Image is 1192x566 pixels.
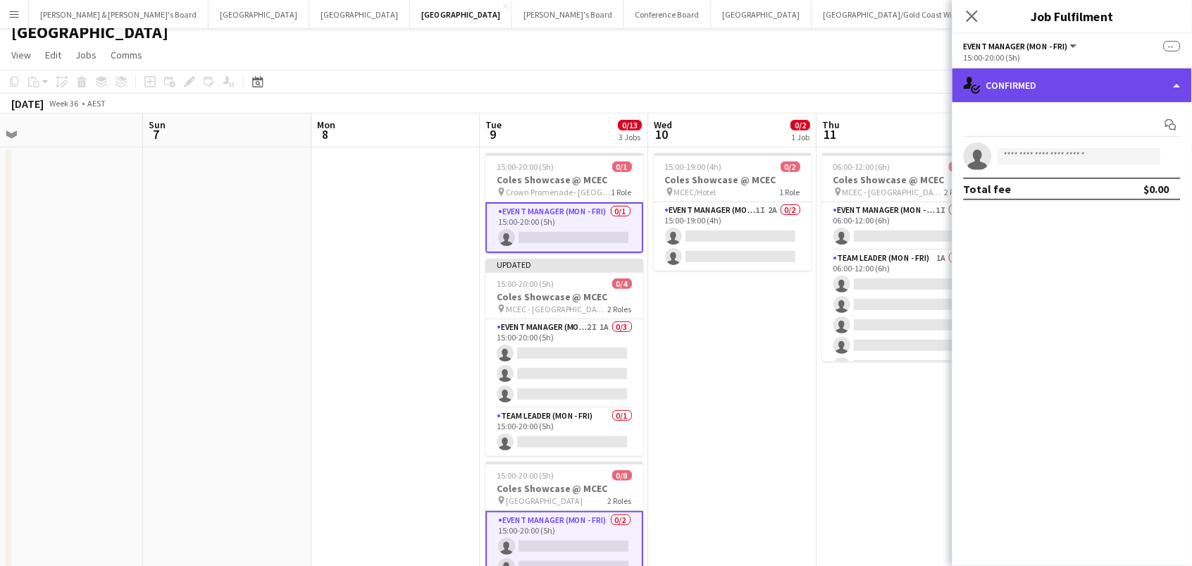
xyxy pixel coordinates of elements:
[822,173,980,186] h3: Coles Showcase @ MCEC
[822,202,980,250] app-card-role: Event Manager (Mon - Fri)1I0/106:00-12:00 (6h)
[485,482,643,495] h3: Coles Showcase @ MCEC
[654,153,812,271] app-job-card: 15:00-19:00 (4h)0/2Coles Showcase @ MCEC MCEC/Hotel1 RoleEvent Manager (Mon - Fri)1I2A0/215:00-19...
[1144,182,1169,196] div: $0.00
[612,161,632,172] span: 0/1
[147,126,166,142] span: 7
[315,126,335,142] span: 8
[964,52,1181,63] div: 15:00-20:00 (5h)
[652,126,672,142] span: 10
[612,470,632,481] span: 0/8
[654,202,812,271] app-card-role: Event Manager (Mon - Fri)1I2A0/215:00-19:00 (4h)
[317,118,335,131] span: Mon
[506,496,583,506] span: [GEOGRAPHIC_DATA]
[964,41,1068,51] span: Event Manager (Mon - Fri)
[608,304,632,314] span: 2 Roles
[149,118,166,131] span: Sun
[497,278,554,289] span: 15:00-20:00 (5h)
[612,278,632,289] span: 0/4
[822,250,980,380] app-card-role: Team Leader (Mon - Fri)1A0/506:00-12:00 (6h)
[485,259,643,270] div: Updated
[485,408,643,456] app-card-role: Team Leader (Mon - Fri)0/115:00-20:00 (5h)
[11,49,31,61] span: View
[485,173,643,186] h3: Coles Showcase @ MCEC
[619,132,641,142] div: 3 Jobs
[11,22,168,43] h1: [GEOGRAPHIC_DATA]
[45,49,61,61] span: Edit
[964,41,1079,51] button: Event Manager (Mon - Fri)
[485,153,643,253] app-job-card: 15:00-20:00 (5h)0/1Coles Showcase @ MCEC Crown Promenade - [GEOGRAPHIC_DATA]1 RoleEvent Manager (...
[812,1,979,28] button: [GEOGRAPHIC_DATA]/Gold Coast Winter
[70,46,102,64] a: Jobs
[506,187,611,197] span: Crown Promenade - [GEOGRAPHIC_DATA]
[87,98,106,109] div: AEST
[624,1,712,28] button: Conference Board
[611,187,632,197] span: 1 Role
[665,161,722,172] span: 15:00-19:00 (4h)
[822,118,840,131] span: Thu
[485,202,643,253] app-card-role: Event Manager (Mon - Fri)0/115:00-20:00 (5h)
[712,1,812,28] button: [GEOGRAPHIC_DATA]
[780,187,800,197] span: 1 Role
[105,46,148,64] a: Comms
[485,290,643,303] h3: Coles Showcase @ MCEC
[46,98,82,109] span: Week 36
[485,118,502,131] span: Tue
[209,1,309,28] button: [GEOGRAPHIC_DATA]
[506,304,608,314] span: MCEC - [GEOGRAPHIC_DATA]
[952,7,1192,25] h3: Job Fulfilment
[781,161,800,172] span: 0/2
[820,126,840,142] span: 11
[790,120,810,130] span: 0/2
[497,161,554,172] span: 15:00-20:00 (5h)
[822,153,980,362] app-job-card: 06:00-12:00 (6h)0/6Coles Showcase @ MCEC MCEC - [GEOGRAPHIC_DATA]2 RolesEvent Manager (Mon - Fri)...
[497,470,554,481] span: 15:00-20:00 (5h)
[485,259,643,456] app-job-card: Updated15:00-20:00 (5h)0/4Coles Showcase @ MCEC MCEC - [GEOGRAPHIC_DATA]2 RolesEvent Manager (Mon...
[11,97,44,111] div: [DATE]
[791,132,809,142] div: 1 Job
[654,118,672,131] span: Wed
[833,161,890,172] span: 06:00-12:00 (6h)
[75,49,97,61] span: Jobs
[964,182,1012,196] div: Total fee
[654,173,812,186] h3: Coles Showcase @ MCEC
[843,187,945,197] span: MCEC - [GEOGRAPHIC_DATA]
[674,187,716,197] span: MCEC/Hotel
[6,46,37,64] a: View
[485,319,643,408] app-card-role: Event Manager (Mon - Fri)2I1A0/315:00-20:00 (5h)
[39,46,67,64] a: Edit
[29,1,209,28] button: [PERSON_NAME] & [PERSON_NAME]'s Board
[483,126,502,142] span: 9
[618,120,642,130] span: 0/13
[945,187,969,197] span: 2 Roles
[309,1,410,28] button: [GEOGRAPHIC_DATA]
[952,68,1192,102] div: Confirmed
[608,496,632,506] span: 2 Roles
[111,49,142,61] span: Comms
[512,1,624,28] button: [PERSON_NAME]'s Board
[1164,41,1181,51] span: --
[410,1,512,28] button: [GEOGRAPHIC_DATA]
[949,161,969,172] span: 0/6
